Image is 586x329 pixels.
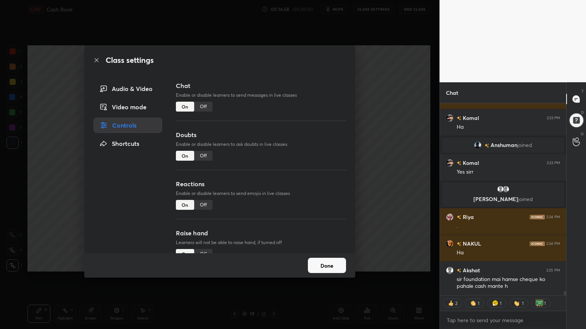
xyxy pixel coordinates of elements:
h2: Class settings [106,54,154,66]
img: default.png [446,267,454,274]
img: df2ddc2e69834845930f3f7a6bcf0b40.jpg [474,141,481,149]
h6: Akshat [461,266,480,274]
div: 2:25 PM [546,268,560,273]
div: Yes sirr [457,168,560,176]
img: clapping_hands.png [469,299,477,307]
span: Anshuman [491,142,517,148]
img: waving_hand.png [514,299,521,307]
div: 1 [477,300,480,306]
h3: Chat [176,81,346,90]
div: 2:23 PM [547,116,560,120]
div: Off [194,151,213,161]
h3: Doubts [176,130,346,139]
img: iconic-dark.1390631f.png [530,215,545,219]
div: Ha [457,249,560,257]
img: 3 [446,114,454,122]
div: Video mode [93,99,162,115]
img: no-rating-badge.077c3623.svg [457,215,461,219]
span: joined [518,195,533,203]
div: Off [194,102,213,112]
div: 1 [499,300,502,306]
h6: Komal [461,114,479,122]
img: thank_you.png [536,299,543,307]
div: On [176,102,194,112]
img: 8a0a572f7ec24576854301dd9948c0ed.jpg [446,240,454,248]
button: Done [308,258,346,273]
p: [PERSON_NAME] [446,196,560,202]
img: default.png [497,185,504,193]
div: Off [194,200,213,210]
div: . [457,222,560,230]
div: Controls [93,118,162,133]
h3: Reactions [176,179,346,188]
img: no-rating-badge.077c3623.svg [457,161,461,165]
img: default.png [502,185,510,193]
div: On [176,249,194,259]
img: thumbs_up.png [447,299,455,307]
p: D [581,110,584,115]
h6: Komal [461,159,479,167]
img: no-rating-badge.077c3623.svg [457,268,461,273]
span: joined [517,142,532,148]
p: Enable or disable learners to send messages in live classes [176,92,346,99]
img: no-rating-badge.077c3623.svg [457,116,461,120]
img: iconic-dark.1390631f.png [530,241,545,246]
div: 2:24 PM [546,215,560,219]
p: Enable or disable learners to ask doubts in live classes [176,141,346,148]
img: no-rating-badge.077c3623.svg [457,242,461,246]
img: no-rating-badge.077c3623.svg [485,144,489,148]
div: 2:24 PM [546,241,560,246]
div: 1 [543,300,546,306]
div: On [176,200,194,210]
h3: Raise hand [176,228,346,238]
div: Off [194,249,213,259]
h6: NAKUL [461,240,481,248]
div: On [176,151,194,161]
div: 2 [455,300,458,306]
img: thinking_face.png [491,299,499,307]
div: 2:23 PM [547,161,560,165]
div: Ha [457,123,560,131]
img: 3 [446,159,454,167]
div: sir foundation mai hamse cheque ko pahale cash mante h [457,276,560,290]
img: 872e590670b2484bb6d0e2648dc20bcf.jpg [446,213,454,221]
div: 1 [521,300,524,306]
div: grid [440,103,566,295]
p: Enable or disable learners to send emojis in live classes [176,190,346,197]
p: G [581,131,584,137]
div: Shortcuts [93,136,162,151]
p: Chat [440,83,464,103]
p: T [581,88,584,94]
h6: Riya [461,213,474,221]
div: Audio & Video [93,81,162,96]
p: Learners will not be able to raise hand, if turned off [176,239,346,246]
